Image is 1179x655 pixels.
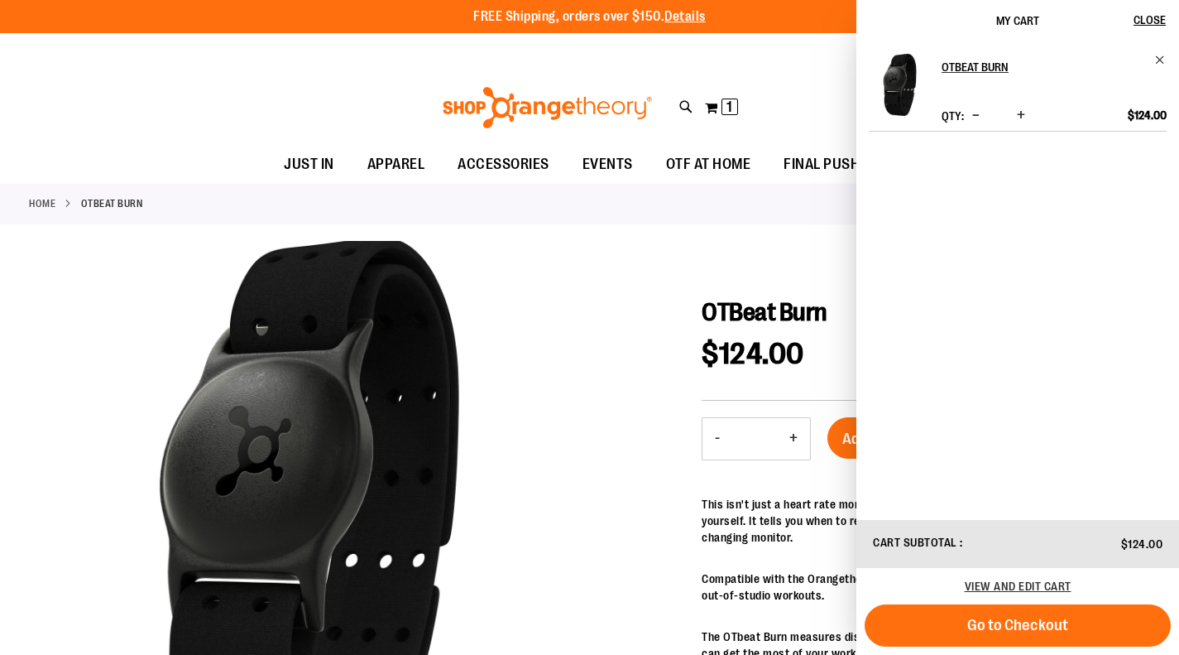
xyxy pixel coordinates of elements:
[566,146,649,184] a: EVENTS
[267,146,351,184] a: JUST IN
[965,580,1071,593] a: View and edit cart
[441,146,566,184] a: ACCESSORIES
[473,7,706,26] p: FREE Shipping, orders over $150.
[1013,108,1029,124] button: Increase product quantity
[649,146,768,183] a: OTF AT HOME
[942,54,1144,80] h2: OTBeat Burn
[702,298,827,326] span: OTBeat Burn
[664,9,706,24] a: Details
[440,87,654,128] img: Shop Orangetheory
[582,146,633,183] span: EVENTS
[869,54,931,127] a: OTBeat Burn
[784,146,895,183] span: FINAL PUSH SALE
[767,146,912,184] a: FINAL PUSH SALE
[284,146,334,183] span: JUST IN
[351,146,442,184] a: APPAREL
[81,196,143,211] strong: OTBeat Burn
[702,571,1150,604] p: Compatible with the Orangetheory Fitness app for use during in-studio, at-home and out-of-studio ...
[458,146,549,183] span: ACCESSORIES
[873,536,957,549] span: Cart Subtotal
[842,430,915,448] span: Add to Cart
[968,108,984,124] button: Decrease product quantity
[702,496,1150,546] p: This isn't just a heart rate monitor. It does more than that. It tells you when to push yourself....
[996,14,1039,27] span: My Cart
[865,604,1171,647] button: Go to Checkout
[1154,54,1167,66] a: Remove item
[942,54,1167,80] a: OTBeat Burn
[367,146,425,183] span: APPAREL
[1133,13,1166,26] span: Close
[869,54,1167,132] li: Product
[1128,108,1167,123] span: $124.00
[29,196,55,211] a: Home
[942,109,964,123] label: Qty
[869,54,931,116] img: OTBeat Burn
[732,419,777,459] input: Product quantity
[702,418,732,460] button: Decrease product quantity
[1121,537,1163,551] span: $124.00
[702,337,804,371] span: $124.00
[777,418,810,460] button: Increase product quantity
[827,417,930,459] button: Add to Cart
[726,99,732,115] span: 1
[967,616,1068,634] span: Go to Checkout
[666,146,751,183] span: OTF AT HOME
